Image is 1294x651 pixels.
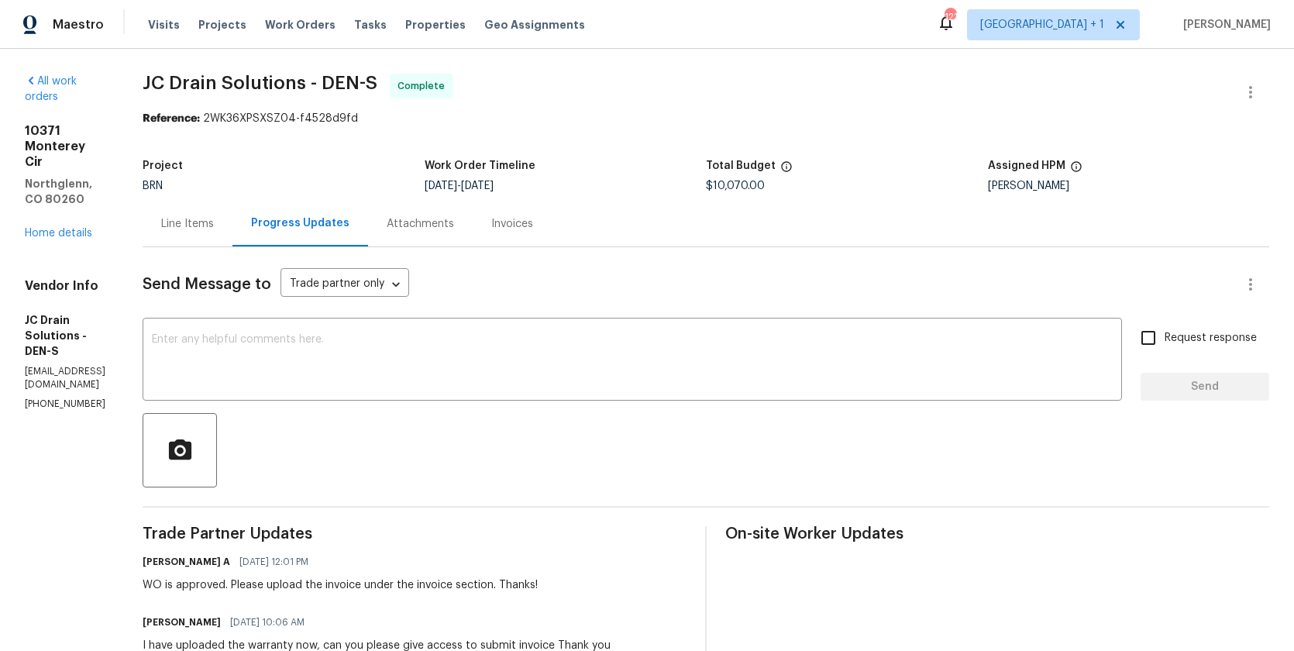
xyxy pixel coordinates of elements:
[725,526,1269,542] span: On-site Worker Updates
[387,216,454,232] div: Attachments
[53,17,104,33] span: Maestro
[251,215,349,231] div: Progress Updates
[143,111,1269,126] div: 2WK36XPSXSZ04-f4528d9fd
[425,160,535,171] h5: Work Order Timeline
[25,278,105,294] h4: Vendor Info
[1177,17,1271,33] span: [PERSON_NAME]
[143,526,687,542] span: Trade Partner Updates
[25,312,105,359] h5: JC Drain Solutions - DEN-S
[988,160,1065,171] h5: Assigned HPM
[143,615,221,630] h6: [PERSON_NAME]
[25,76,77,102] a: All work orders
[706,160,776,171] h5: Total Budget
[25,123,105,170] h2: 10371 Monterey Cir
[1165,330,1257,346] span: Request response
[143,160,183,171] h5: Project
[198,17,246,33] span: Projects
[945,9,955,25] div: 121
[461,181,494,191] span: [DATE]
[25,228,92,239] a: Home details
[25,176,105,207] h5: Northglenn, CO 80260
[980,17,1104,33] span: [GEOGRAPHIC_DATA] + 1
[148,17,180,33] span: Visits
[143,181,163,191] span: BRN
[484,17,585,33] span: Geo Assignments
[354,19,387,30] span: Tasks
[143,554,230,570] h6: [PERSON_NAME] A
[143,577,538,593] div: WO is approved. Please upload the invoice under the invoice section. Thanks!
[1070,160,1082,181] span: The hpm assigned to this work order.
[25,365,105,391] p: [EMAIL_ADDRESS][DOMAIN_NAME]
[706,181,765,191] span: $10,070.00
[491,216,533,232] div: Invoices
[425,181,494,191] span: -
[230,615,305,630] span: [DATE] 10:06 AM
[780,160,793,181] span: The total cost of line items that have been proposed by Opendoor. This sum includes line items th...
[988,181,1270,191] div: [PERSON_NAME]
[143,277,271,292] span: Send Message to
[239,554,308,570] span: [DATE] 12:01 PM
[405,17,466,33] span: Properties
[265,17,336,33] span: Work Orders
[25,398,105,411] p: [PHONE_NUMBER]
[143,113,200,124] b: Reference:
[425,181,457,191] span: [DATE]
[143,74,377,92] span: JC Drain Solutions - DEN-S
[161,216,214,232] div: Line Items
[280,272,409,298] div: Trade partner only
[397,78,451,94] span: Complete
